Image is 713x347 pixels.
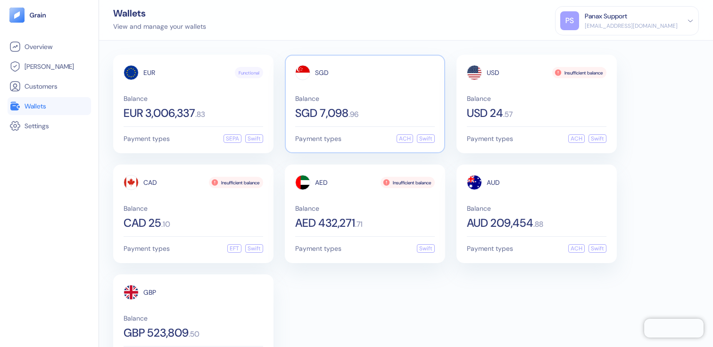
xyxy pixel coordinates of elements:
[25,42,52,51] span: Overview
[124,315,263,322] span: Balance
[239,69,259,76] span: Functional
[209,177,263,188] div: Insufficient balance
[189,330,199,338] span: . 50
[295,245,341,252] span: Payment types
[113,22,206,32] div: View and manage your wallets
[589,134,606,143] div: Swift
[503,111,513,118] span: . 57
[25,62,74,71] span: [PERSON_NAME]
[417,244,435,253] div: Swift
[533,221,543,228] span: . 88
[487,179,500,186] span: AUD
[9,120,89,132] a: Settings
[568,244,585,253] div: ACH
[568,134,585,143] div: ACH
[560,11,579,30] div: PS
[585,22,678,30] div: [EMAIL_ADDRESS][DOMAIN_NAME]
[417,134,435,143] div: Swift
[644,319,704,338] iframe: Chatra live chat
[315,69,329,76] span: SGD
[25,121,49,131] span: Settings
[589,244,606,253] div: Swift
[467,135,513,142] span: Payment types
[124,135,170,142] span: Payment types
[487,69,499,76] span: USD
[9,100,89,112] a: Wallets
[315,179,328,186] span: AED
[295,107,348,119] span: SGD 7,098
[467,245,513,252] span: Payment types
[124,327,189,339] span: GBP 523,809
[552,67,606,78] div: Insufficient balance
[9,81,89,92] a: Customers
[467,95,606,102] span: Balance
[295,217,355,229] span: AED 432,271
[224,134,241,143] div: SEPA
[245,134,263,143] div: Swift
[467,107,503,119] span: USD 24
[124,245,170,252] span: Payment types
[143,289,156,296] span: GBP
[25,82,58,91] span: Customers
[29,12,47,18] img: logo
[124,107,195,119] span: EUR 3,006,337
[397,134,413,143] div: ACH
[9,8,25,23] img: logo-tablet-V2.svg
[227,244,241,253] div: EFT
[143,179,157,186] span: CAD
[245,244,263,253] div: Swift
[124,217,161,229] span: CAD 25
[467,205,606,212] span: Balance
[348,111,358,118] span: . 96
[355,221,363,228] span: . 71
[25,101,46,111] span: Wallets
[467,217,533,229] span: AUD 209,454
[143,69,155,76] span: EUR
[195,111,205,118] span: . 83
[113,8,206,18] div: Wallets
[381,177,435,188] div: Insufficient balance
[585,11,627,21] div: Panax Support
[161,221,170,228] span: . 10
[9,61,89,72] a: [PERSON_NAME]
[9,41,89,52] a: Overview
[295,135,341,142] span: Payment types
[295,205,435,212] span: Balance
[124,95,263,102] span: Balance
[124,205,263,212] span: Balance
[295,95,435,102] span: Balance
